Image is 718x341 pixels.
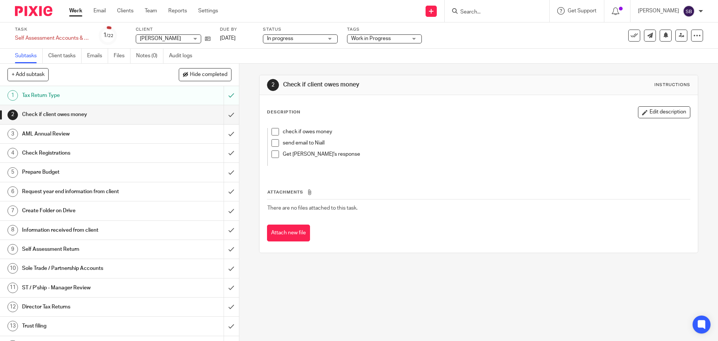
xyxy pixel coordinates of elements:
[103,31,113,40] div: 1
[179,68,231,81] button: Hide completed
[117,7,134,15] a: Clients
[7,302,18,312] div: 12
[638,7,679,15] p: [PERSON_NAME]
[683,5,695,17] img: svg%3E
[7,263,18,274] div: 10
[347,27,422,33] label: Tags
[267,79,279,91] div: 2
[22,263,151,274] h1: Sole Trade / Partnership Accounts
[93,7,106,15] a: Email
[22,167,151,178] h1: Prepare Budget
[7,129,18,139] div: 3
[22,205,151,216] h1: Create Folder on Drive
[69,7,82,15] a: Work
[22,244,151,255] h1: Self Assessment Return
[198,7,218,15] a: Settings
[136,49,163,63] a: Notes (0)
[267,109,300,115] p: Description
[87,49,108,63] a: Emails
[7,110,18,120] div: 2
[7,167,18,178] div: 5
[283,139,675,147] p: send email to Niall
[168,7,187,15] a: Reports
[107,34,113,38] small: /22
[7,148,18,158] div: 4
[7,205,18,216] div: 7
[351,36,391,41] span: Work in Progress
[283,128,675,136] p: check if owes money
[22,128,151,140] h1: AML Annual Review
[220,27,254,33] label: Due by
[114,49,131,63] a: Files
[7,68,49,81] button: + Add subtask
[7,90,18,101] div: 1
[48,49,82,63] a: Client tasks
[145,7,157,15] a: Team
[15,34,90,42] div: Self Assessment Accounts & Tax Returns
[263,27,338,33] label: Status
[267,225,310,241] button: Attach new file
[267,205,358,211] span: There are no files attached to this task.
[267,190,303,194] span: Attachments
[22,320,151,332] h1: Trust filing
[7,244,18,255] div: 9
[267,36,293,41] span: In progress
[7,186,18,197] div: 6
[654,82,690,88] div: Instructions
[22,186,151,197] h1: Request year end information from client
[140,36,181,41] span: [PERSON_NAME]
[220,36,236,41] span: [DATE]
[15,49,43,63] a: Subtasks
[22,90,151,101] h1: Tax Return Type
[15,34,90,42] div: Self Assessment Accounts &amp; Tax Returns
[283,81,495,89] h1: Check if client owes money
[7,225,18,235] div: 8
[190,72,227,78] span: Hide completed
[568,8,596,13] span: Get Support
[22,282,151,293] h1: ST / P'ship - Manager Review
[7,283,18,293] div: 11
[22,301,151,313] h1: Director Tax Returns
[15,27,90,33] label: Task
[638,106,690,118] button: Edit description
[169,49,198,63] a: Audit logs
[7,321,18,331] div: 13
[283,150,675,158] p: Get [PERSON_NAME]'s response
[460,9,527,16] input: Search
[22,147,151,159] h1: Check Registrations
[22,225,151,236] h1: Information received from client
[22,109,151,120] h1: Check if client owes money
[136,27,211,33] label: Client
[15,6,52,16] img: Pixie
